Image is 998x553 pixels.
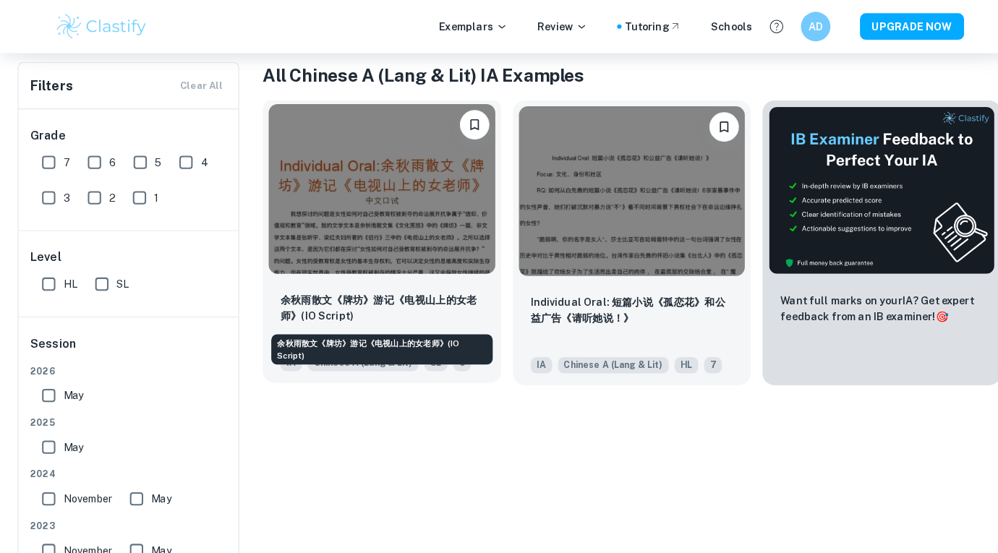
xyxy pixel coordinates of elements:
h1: All Chinese A (Lang & Lit) IA Examples [257,61,981,87]
span: 2 [107,186,113,202]
h6: Filters [30,74,72,94]
span: HL [62,270,76,286]
h6: Session [30,328,223,357]
span: 7 [62,151,69,167]
span: 4 [197,151,204,167]
button: AD [785,12,814,40]
img: Chinese A (Lang & Lit) IA example thumbnail: 余秋雨散文《牌坊》游记《电视山上的女老师》(IO Script) [263,102,485,268]
button: Help and Feedback [748,14,773,38]
a: BookmarkIndividual Oral: 短篇小说《孤恋花》和公益广告《请听她说！》IAChinese A (Lang & Lit)HL7 [503,98,736,377]
img: Thumbnail [753,104,975,269]
span: IA [520,350,541,366]
h6: Grade [30,124,223,142]
span: 5 [152,151,158,167]
p: Individual Oral: 短篇小说《孤恋花》和公益广告《请听她说！》 [520,288,719,320]
h6: AD [791,18,808,34]
p: Review [526,18,576,34]
p: Want full marks on your IA ? Get expert feedback from an IB examiner! [764,286,963,318]
span: 6 [107,151,114,167]
span: 7 [690,350,707,366]
span: May [148,531,168,547]
h6: Level [30,244,223,261]
button: UPGRADE NOW [843,13,944,39]
span: 🎯 [916,304,929,316]
a: Tutoring [612,18,668,34]
span: November [62,531,110,547]
span: May [62,380,82,395]
img: Chinese A (Lang & Lit) IA example thumbnail: Individual Oral: 短篇小说《孤恋花》和公益广告《请听她说！》 [508,104,730,270]
p: Exemplars [430,18,498,34]
img: Clastify logo [54,12,145,40]
span: HL [661,350,684,366]
span: 2026 [30,357,223,370]
button: Bookmark [695,110,724,139]
a: Bookmark余秋雨散文《牌坊》游记《电视山上的女老师》(IO Script)IAChinese A (Lang & Lit)SL6 [257,98,491,377]
span: SL [114,270,127,286]
span: May [62,430,82,446]
span: May [148,481,168,497]
span: Chinese A (Lang & Lit) [547,350,655,366]
p: 余秋雨散文《牌坊》游记《电视山上的女老师》(IO Script) [275,286,474,317]
span: 3 [62,186,69,202]
span: November [62,481,110,497]
span: 2023 [30,509,223,522]
span: 1 [151,186,155,202]
button: Bookmark [451,108,479,137]
div: 余秋雨散文《牌坊》游记《电视山上的女老师》(IO Script) [266,327,483,357]
span: 2025 [30,408,223,421]
a: ThumbnailWant full marks on yourIA? Get expert feedback from an IB examiner! [747,98,981,377]
a: Schools [696,18,737,34]
span: 2024 [30,458,223,471]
